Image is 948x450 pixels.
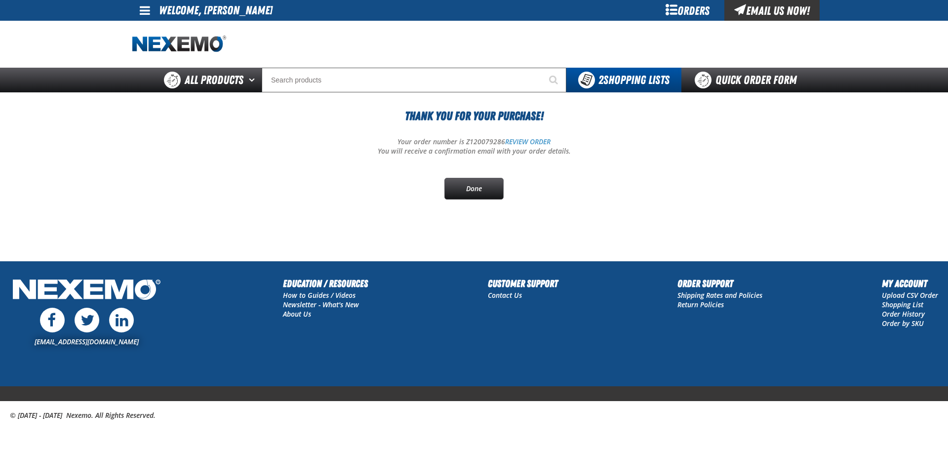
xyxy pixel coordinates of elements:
a: Done [444,178,504,200]
input: Search [262,68,566,92]
span: All Products [185,71,243,89]
a: REVIEW ORDER [505,137,551,146]
a: Order History [882,309,925,319]
h2: My Account [882,276,938,291]
a: How to Guides / Videos [283,290,355,300]
button: Open All Products pages [245,68,262,92]
a: Shopping List [882,300,923,309]
h2: Order Support [677,276,762,291]
h1: Thank You For Your Purchase! [132,107,816,125]
a: Home [132,36,226,53]
img: Nexemo Logo [10,276,163,305]
a: Order by SKU [882,319,924,328]
a: Quick Order Form [681,68,815,92]
a: [EMAIL_ADDRESS][DOMAIN_NAME] [35,337,139,346]
span: Shopping Lists [598,73,670,87]
button: Start Searching [542,68,566,92]
p: Your order number is Z120079286 [132,137,816,147]
a: Return Policies [677,300,724,309]
a: Upload CSV Order [882,290,938,300]
h2: Customer Support [488,276,558,291]
strong: 2 [598,73,603,87]
a: Shipping Rates and Policies [677,290,762,300]
a: Newsletter - What's New [283,300,359,309]
p: You will receive a confirmation email with your order details. [132,147,816,156]
a: Contact Us [488,290,522,300]
h2: Education / Resources [283,276,368,291]
img: Nexemo logo [132,36,226,53]
button: You have 2 Shopping Lists. Open to view details [566,68,681,92]
a: About Us [283,309,311,319]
